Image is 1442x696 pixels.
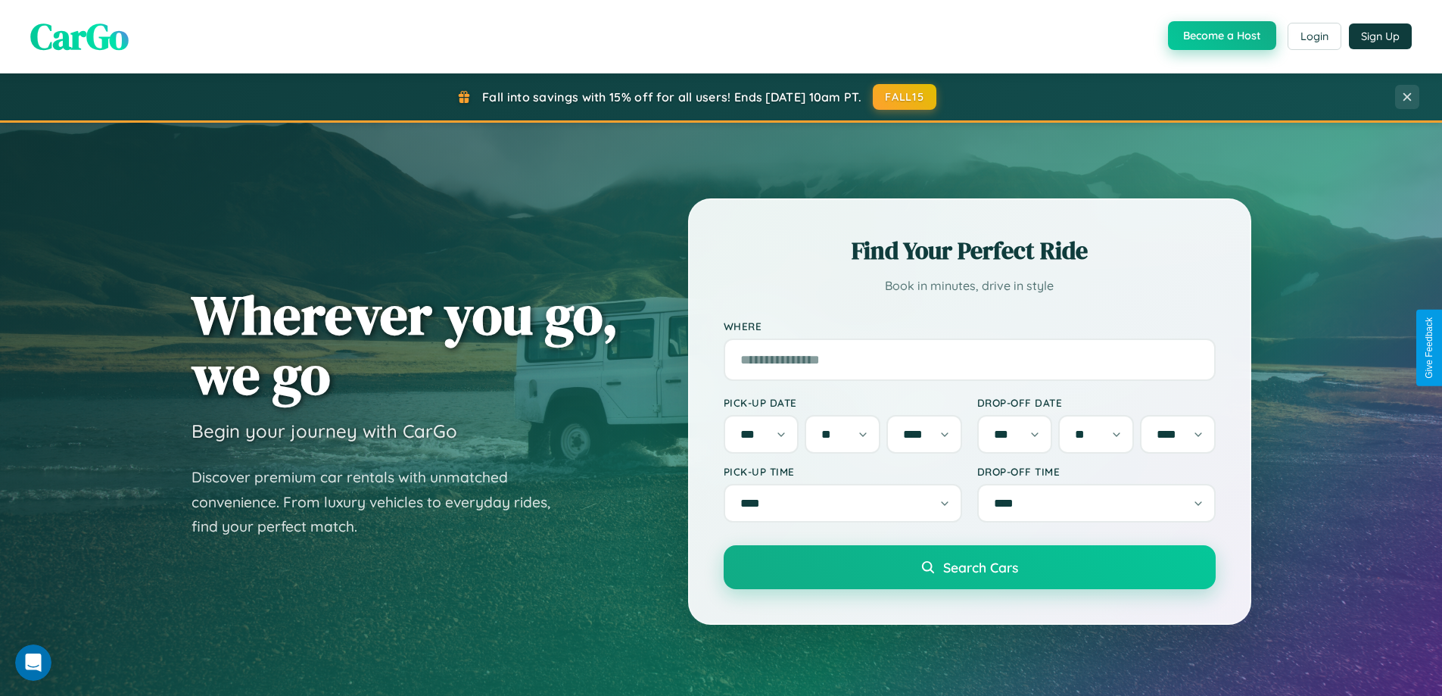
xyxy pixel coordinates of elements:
button: Search Cars [724,545,1216,589]
p: Discover premium car rentals with unmatched convenience. From luxury vehicles to everyday rides, ... [192,465,570,539]
button: Login [1288,23,1341,50]
p: Book in minutes, drive in style [724,275,1216,297]
button: Become a Host [1168,21,1276,50]
h1: Wherever you go, we go [192,285,618,404]
div: Give Feedback [1424,317,1434,379]
label: Drop-off Date [977,396,1216,409]
label: Pick-up Date [724,396,962,409]
iframe: Intercom live chat [15,645,51,681]
h3: Begin your journey with CarGo [192,420,457,442]
label: Pick-up Time [724,465,962,478]
span: Search Cars [943,559,1018,576]
span: Fall into savings with 15% off for all users! Ends [DATE] 10am PT. [482,89,861,105]
label: Where [724,320,1216,332]
button: FALL15 [873,84,936,110]
h2: Find Your Perfect Ride [724,234,1216,267]
button: Sign Up [1349,23,1412,49]
span: CarGo [30,11,129,61]
label: Drop-off Time [977,465,1216,478]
